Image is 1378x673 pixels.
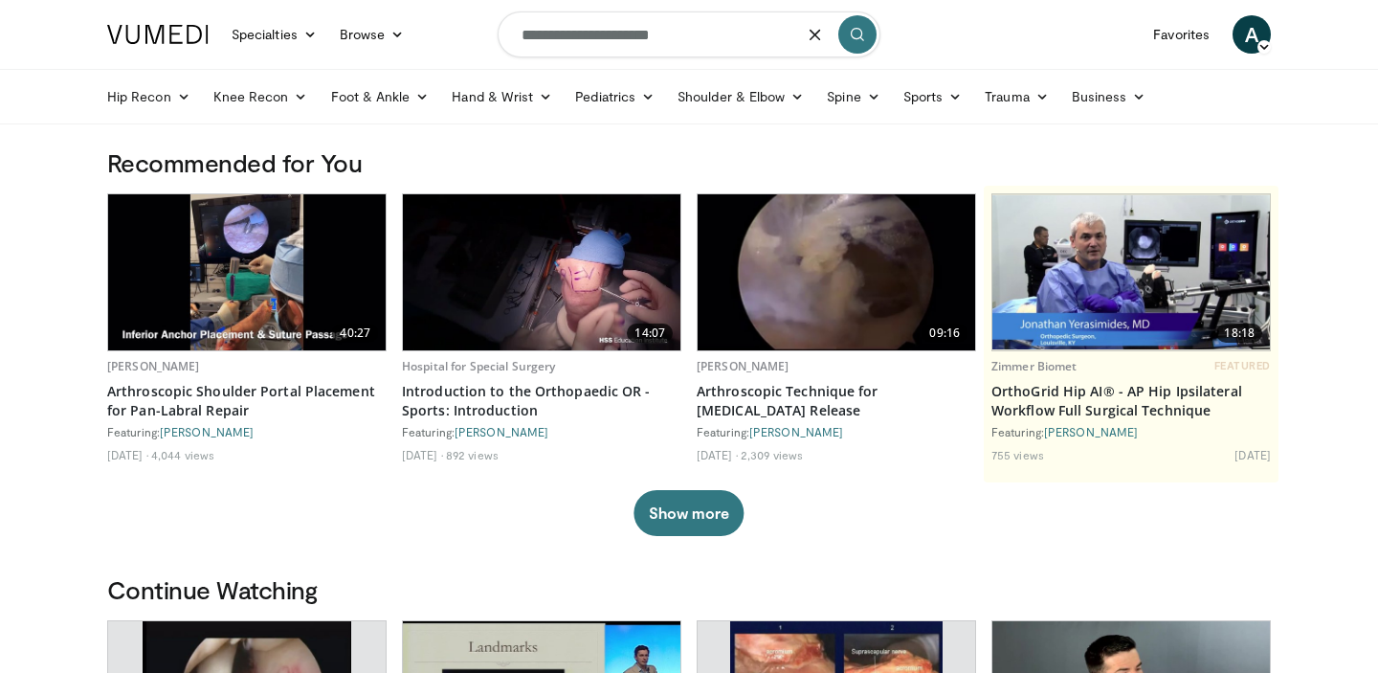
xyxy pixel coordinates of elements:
[108,194,386,350] a: 40:27
[1214,359,1271,372] span: FEATURED
[697,424,976,439] div: Featuring:
[446,447,499,462] li: 892 views
[564,78,666,116] a: Pediatrics
[328,15,416,54] a: Browse
[160,425,254,438] a: [PERSON_NAME]
[403,194,680,350] a: 14:07
[402,382,681,420] a: Introduction to the Orthopaedic OR - Sports: Introduction
[107,358,200,374] a: [PERSON_NAME]
[320,78,441,116] a: Foot & Ankle
[697,447,738,462] li: [DATE]
[698,194,975,350] a: 09:16
[402,358,555,374] a: Hospital for Special Surgery
[666,78,815,116] a: Shoulder & Elbow
[498,11,880,57] input: Search topics, interventions
[1234,447,1271,462] li: [DATE]
[1142,15,1221,54] a: Favorites
[107,424,387,439] div: Featuring:
[220,15,328,54] a: Specialties
[402,447,443,462] li: [DATE]
[741,447,803,462] li: 2,309 views
[202,78,320,116] a: Knee Recon
[815,78,891,116] a: Spine
[697,382,976,420] a: Arthroscopic Technique for [MEDICAL_DATA] Release
[96,78,202,116] a: Hip Recon
[1233,15,1271,54] a: A
[403,194,680,350] img: 6b9db258-5049-4792-8a26-f892aa3934cc.620x360_q85_upscale.jpg
[1060,78,1158,116] a: Business
[991,358,1078,374] a: Zimmer Biomet
[991,382,1271,420] a: OrthoGrid Hip AI® - AP Hip Ipsilateral Workflow Full Surgical Technique
[1216,324,1262,343] span: 18:18
[749,425,843,438] a: [PERSON_NAME]
[633,490,744,536] button: Show more
[991,424,1271,439] div: Featuring:
[107,382,387,420] a: Arthroscopic Shoulder Portal Placement for Pan-Labral Repair
[922,324,967,343] span: 09:16
[107,147,1271,178] h3: Recommended for You
[108,194,386,350] img: 1328e8e2-4eea-451f-9b2c-61a2b228d8ec.620x360_q85_upscale.jpg
[992,195,1270,350] img: 503c3a3d-ad76-4115-a5ba-16c0230cde33.620x360_q85_upscale.jpg
[440,78,564,116] a: Hand & Wrist
[1044,425,1138,438] a: [PERSON_NAME]
[973,78,1060,116] a: Trauma
[698,194,975,350] img: 040c4573-e67e-4cc4-9b6e-ea4b88e17246.620x360_q85_upscale.jpg
[107,25,209,44] img: VuMedi Logo
[627,324,673,343] span: 14:07
[107,574,1271,605] h3: Continue Watching
[332,324,378,343] span: 40:27
[892,78,974,116] a: Sports
[992,194,1270,350] a: 18:18
[991,447,1044,462] li: 755 views
[455,425,548,438] a: [PERSON_NAME]
[107,447,148,462] li: [DATE]
[697,358,789,374] a: [PERSON_NAME]
[402,424,681,439] div: Featuring:
[151,447,214,462] li: 4,044 views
